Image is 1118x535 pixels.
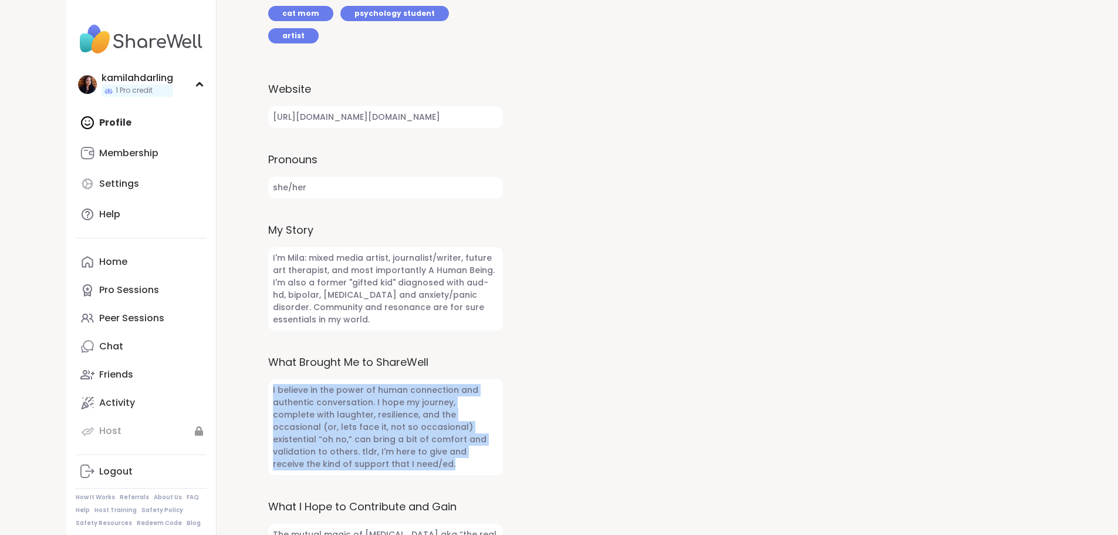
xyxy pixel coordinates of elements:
a: Host Training [94,506,137,514]
label: Website [268,81,503,97]
span: 1 Pro credit [116,86,153,96]
div: Host [99,425,121,438]
a: Settings [76,170,207,198]
a: [URL][DOMAIN_NAME][DOMAIN_NAME] [268,106,503,128]
div: Home [99,255,127,268]
span: I'm Mila: mixed media artist, journalist/writer, future art therapist, and most importantly A Hum... [268,247,503,331]
label: Pronouns [268,152,503,167]
a: Blog [187,519,201,527]
div: Membership [99,147,158,160]
div: kamilahdarling [102,72,173,85]
a: FAQ [187,493,199,502]
div: Chat [99,340,123,353]
a: About Us [154,493,182,502]
img: kamilahdarling [78,75,97,94]
label: My Story [268,222,503,238]
div: Pro Sessions [99,284,159,297]
a: Pro Sessions [76,276,207,304]
a: Home [76,248,207,276]
a: Activity [76,389,207,417]
a: Logout [76,457,207,486]
span: she/her [268,177,503,198]
div: Help [99,208,120,221]
span: artist [282,31,305,41]
span: I believe in the power of human connection and authentic conversation. I hope my journey, complet... [268,379,503,475]
div: Logout [99,465,133,478]
a: Safety Policy [141,506,183,514]
a: How It Works [76,493,115,502]
a: Host [76,417,207,445]
div: Peer Sessions [99,312,164,325]
a: Redeem Code [137,519,182,527]
a: Chat [76,332,207,361]
a: Peer Sessions [76,304,207,332]
a: Safety Resources [76,519,132,527]
span: psychology student [354,8,435,19]
a: Help [76,200,207,228]
span: cat mom [282,8,319,19]
div: Settings [99,177,139,190]
div: Activity [99,396,135,409]
label: What Brought Me to ShareWell [268,354,503,370]
a: Membership [76,139,207,167]
div: Friends [99,368,133,381]
a: Referrals [120,493,149,502]
a: Friends [76,361,207,389]
label: What I Hope to Contribute and Gain [268,499,503,514]
a: Help [76,506,90,514]
img: ShareWell Nav Logo [76,19,207,60]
